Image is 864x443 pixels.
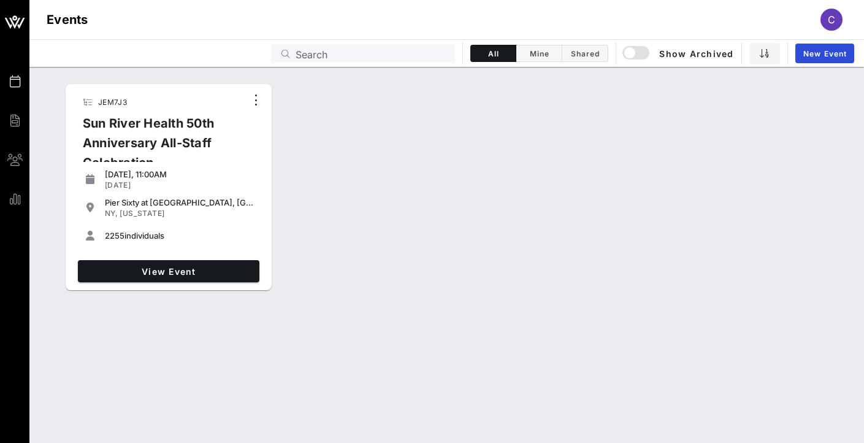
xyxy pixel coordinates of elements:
[120,209,164,218] span: [US_STATE]
[83,266,254,277] span: View Event
[524,49,554,58] span: Mine
[624,42,734,64] button: Show Archived
[562,45,608,62] button: Shared
[478,49,508,58] span: All
[78,260,259,282] a: View Event
[803,49,847,58] span: New Event
[624,46,734,61] span: Show Archived
[105,180,254,190] div: [DATE]
[820,9,843,31] div: C
[98,98,127,107] span: JEM7J3
[105,169,254,179] div: [DATE], 11:00AM
[470,45,516,62] button: All
[570,49,600,58] span: Shared
[105,198,254,207] div: Pier Sixty at [GEOGRAPHIC_DATA], [GEOGRAPHIC_DATA] in [GEOGRAPHIC_DATA]
[105,231,124,241] span: 2255
[516,45,562,62] button: Mine
[105,209,118,218] span: NY,
[105,231,254,241] div: individuals
[795,44,854,63] a: New Event
[73,114,246,182] div: Sun River Health 50th Anniversary All-Staff Celebration
[828,13,835,26] span: C
[47,10,88,29] h1: Events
